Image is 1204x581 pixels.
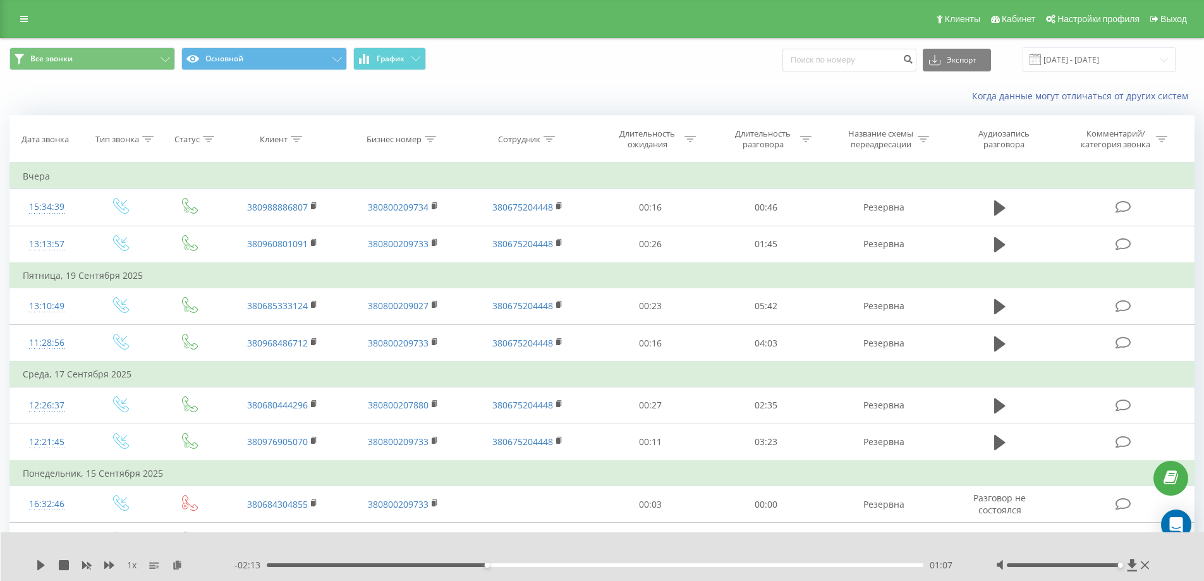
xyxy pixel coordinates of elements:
div: Accessibility label [484,563,489,568]
div: Статус [174,134,200,145]
td: 00:46 [708,189,824,226]
div: Дата звонка [21,134,69,145]
a: 380800209733 [368,498,429,510]
td: Резервна [824,189,944,226]
td: Пятница, 19 Сентября 2025 [10,263,1195,288]
span: Настройки профиля [1057,14,1140,24]
td: Вчера [10,164,1195,189]
span: График [377,54,404,63]
a: 380800209733 [368,337,429,349]
div: 13:13:57 [23,232,71,257]
td: 00:32 [708,523,824,560]
td: Резервна [824,424,944,461]
button: Основной [181,47,347,70]
a: 380675204448 [492,300,553,312]
div: Тип звонка [95,134,139,145]
div: 11:28:56 [23,331,71,355]
a: 380675204448 [492,337,553,349]
a: 380800209733 [368,436,429,448]
a: 380960801091 [247,238,308,250]
td: 00:16 [593,189,708,226]
div: Комментарий/категория звонка [1079,128,1153,150]
div: Open Intercom Messenger [1161,510,1191,540]
input: Поиск по номеру [782,49,916,71]
span: 1 x [127,559,137,572]
td: 05:42 [708,288,824,324]
td: 00:16 [593,325,708,362]
span: Клиенты [945,14,980,24]
div: 12:26:37 [23,393,71,418]
a: 380685333124 [247,300,308,312]
div: Бизнес номер [367,134,422,145]
td: Резервна [824,325,944,362]
a: 380675204448 [492,436,553,448]
button: Экспорт [923,49,991,71]
div: Сотрудник [498,134,540,145]
span: Разговор не состоялся [973,492,1026,515]
td: 01:45 [708,226,824,263]
span: Все звонки [30,54,73,64]
div: Длительность разговора [729,128,797,150]
td: 00:17 [593,523,708,560]
td: 00:00 [708,486,824,523]
a: 380675204448 [492,399,553,411]
a: 380675204448 [492,238,553,250]
a: 380800209733 [368,238,429,250]
a: 380968486712 [247,337,308,349]
div: Название схемы переадресации [847,128,915,150]
a: 380976905070 [247,436,308,448]
td: 00:03 [593,486,708,523]
span: - 02:13 [234,559,267,572]
a: 380680444296 [247,399,308,411]
div: Аудиозапись разговора [963,128,1045,150]
a: Когда данные могут отличаться от других систем [972,90,1195,102]
button: Все звонки [9,47,175,70]
td: Среда, 17 Сентября 2025 [10,362,1195,387]
div: Длительность ожидания [614,128,681,150]
div: 15:34:39 [23,195,71,219]
button: График [353,47,426,70]
td: Понедельник, 15 Сентября 2025 [10,461,1195,486]
td: Резервна [824,486,944,523]
td: 00:11 [593,424,708,461]
td: 00:27 [593,387,708,424]
td: 04:03 [708,325,824,362]
div: Клиент [260,134,288,145]
td: 00:26 [593,226,708,263]
td: Резервна [824,387,944,424]
a: 380675204448 [492,201,553,213]
div: 12:21:45 [23,430,71,455]
td: Резервна [824,226,944,263]
td: 00:23 [593,288,708,324]
div: 13:10:49 [23,294,71,319]
div: Accessibility label [1118,563,1123,568]
td: Резервна [824,288,944,324]
td: Резервна [824,523,944,560]
a: 380800209734 [368,201,429,213]
div: 16:32:46 [23,492,71,517]
div: 16:29:15 [23,529,71,553]
a: 380800207880 [368,399,429,411]
a: 380988886807 [247,201,308,213]
td: 02:35 [708,387,824,424]
a: 380684304855 [247,498,308,510]
span: Выход [1160,14,1187,24]
span: 01:07 [930,559,952,572]
td: 03:23 [708,424,824,461]
span: Кабинет [1002,14,1035,24]
a: 380800209027 [368,300,429,312]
